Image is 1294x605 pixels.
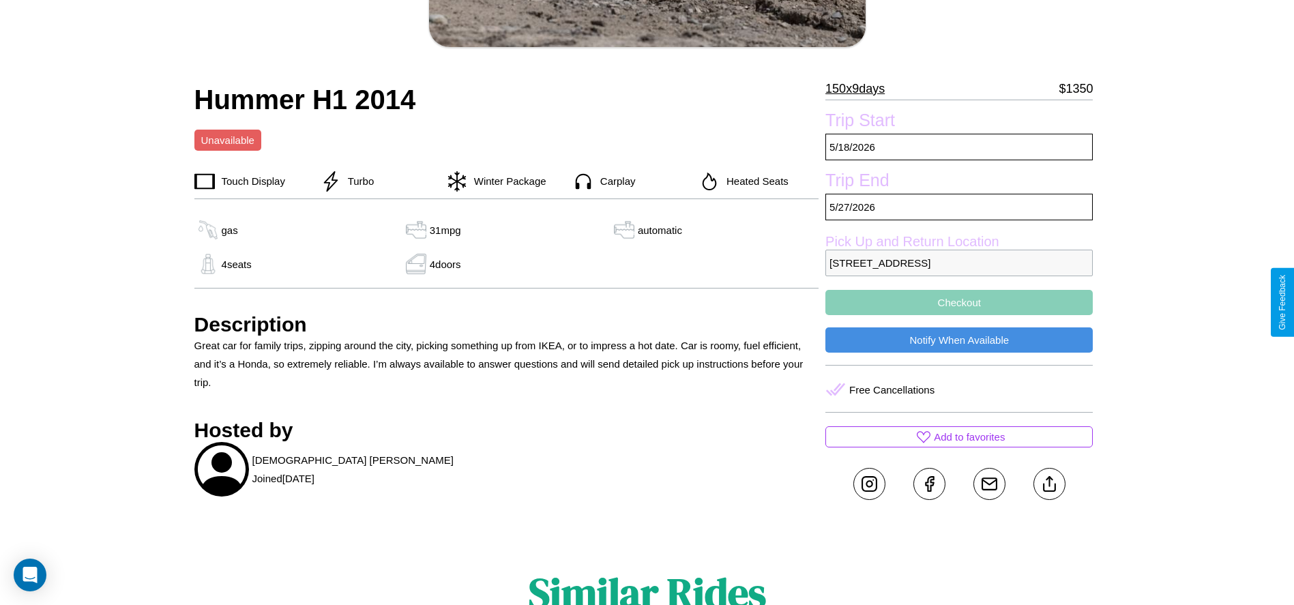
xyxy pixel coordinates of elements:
p: Great car for family trips, zipping around the city, picking something up from IKEA, or to impres... [194,336,819,392]
p: Joined [DATE] [252,469,314,488]
label: Trip Start [825,110,1093,134]
div: Open Intercom Messenger [14,559,46,591]
p: Unavailable [201,131,254,149]
img: gas [194,254,222,274]
button: Notify When Available [825,327,1093,353]
p: Add to favorites [934,428,1005,446]
p: [STREET_ADDRESS] [825,250,1093,276]
label: Pick Up and Return Location [825,234,1093,250]
button: Add to favorites [825,426,1093,447]
h2: Hummer H1 2014 [194,85,819,115]
div: Give Feedback [1278,275,1287,330]
img: gas [402,220,430,240]
img: gas [611,220,638,240]
p: 4 doors [430,255,461,274]
p: 4 seats [222,255,252,274]
p: 5 / 27 / 2026 [825,194,1093,220]
img: gas [402,254,430,274]
p: $ 1350 [1059,78,1093,100]
p: Touch Display [215,172,285,190]
p: Carplay [593,172,636,190]
p: gas [222,221,238,239]
button: Checkout [825,290,1093,315]
p: Winter Package [467,172,546,190]
h3: Hosted by [194,419,819,442]
p: Turbo [341,172,374,190]
p: automatic [638,221,682,239]
img: gas [194,220,222,240]
p: Free Cancellations [849,381,935,399]
h3: Description [194,313,819,336]
label: Trip End [825,171,1093,194]
p: 150 x 9 days [825,78,885,100]
p: [DEMOGRAPHIC_DATA] [PERSON_NAME] [252,451,454,469]
p: 31 mpg [430,221,461,239]
p: Heated Seats [720,172,789,190]
p: 5 / 18 / 2026 [825,134,1093,160]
